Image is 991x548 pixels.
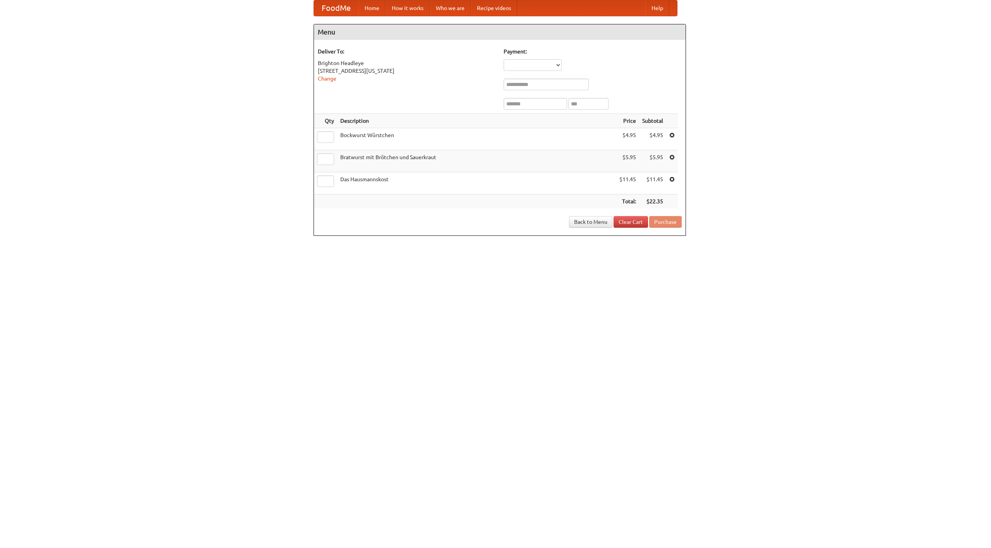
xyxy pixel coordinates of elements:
[430,0,471,16] a: Who we are
[645,0,669,16] a: Help
[649,216,682,228] button: Purchase
[639,194,666,209] th: $22.35
[337,128,616,150] td: Bockwurst Würstchen
[639,150,666,172] td: $5.95
[504,48,682,55] h5: Payment:
[358,0,386,16] a: Home
[337,172,616,194] td: Das Hausmannskost
[471,0,517,16] a: Recipe videos
[616,114,639,128] th: Price
[569,216,612,228] a: Back to Menu
[318,48,496,55] h5: Deliver To:
[318,76,336,82] a: Change
[639,172,666,194] td: $11.45
[616,172,639,194] td: $11.45
[639,114,666,128] th: Subtotal
[318,67,496,75] div: [STREET_ADDRESS][US_STATE]
[616,150,639,172] td: $5.95
[614,216,648,228] a: Clear Cart
[386,0,430,16] a: How it works
[616,128,639,150] td: $4.95
[337,150,616,172] td: Bratwurst mit Brötchen und Sauerkraut
[314,24,686,40] h4: Menu
[337,114,616,128] th: Description
[318,59,496,67] div: Brighton Headleye
[639,128,666,150] td: $4.95
[314,0,358,16] a: FoodMe
[616,194,639,209] th: Total:
[314,114,337,128] th: Qty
